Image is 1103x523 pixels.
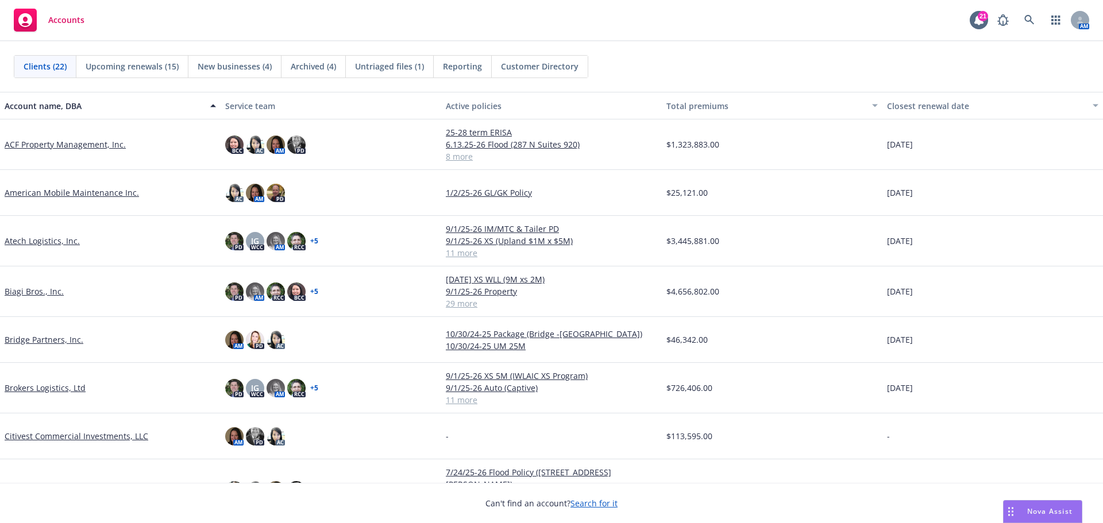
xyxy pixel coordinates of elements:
img: photo [225,379,244,397]
span: Upcoming renewals (15) [86,60,179,72]
img: photo [225,427,244,445]
span: [DATE] [887,285,913,297]
img: photo [225,282,244,301]
a: + 5 [310,238,318,245]
span: Accounts [48,16,84,25]
img: photo [287,232,306,250]
a: Accounts [9,4,89,36]
img: photo [225,135,244,154]
img: photo [246,427,264,445]
a: 9/1/25-26 XS 5M (IWLAIC XS Program) [446,370,657,382]
a: 9/1/25-26 Property [446,285,657,297]
span: $46,342.00 [666,334,708,346]
a: 6.13.25-26 Flood (287 N Suites 920) [446,138,657,150]
img: photo [246,282,264,301]
img: photo [267,427,285,445]
img: photo [267,331,285,349]
a: + 5 [310,288,318,295]
a: Report a Bug [992,9,1015,32]
span: [DATE] [887,382,913,394]
span: Customer Directory [501,60,579,72]
a: Brokers Logistics, Ltd [5,382,86,394]
a: 25-28 term ERISA [446,126,657,138]
img: photo [267,232,285,250]
img: photo [287,481,306,499]
div: Service team [225,100,437,112]
span: $4,656,802.00 [666,285,719,297]
img: photo [267,481,285,499]
span: Can't find an account? [485,497,618,509]
img: photo [246,135,264,154]
span: $726,406.00 [666,382,712,394]
span: Archived (4) [291,60,336,72]
a: [DATE] XS WLL (9M xs 2M) [446,273,657,285]
img: photo [225,232,244,250]
a: 11 more [446,247,657,259]
span: $113,595.00 [666,430,712,442]
div: Total premiums [666,100,865,112]
a: Switch app [1044,9,1067,32]
a: Bridge Partners, Inc. [5,334,83,346]
img: photo [267,184,285,202]
a: 8 more [446,150,657,162]
img: photo [225,481,244,499]
span: Clients (22) [24,60,67,72]
img: photo [287,282,306,301]
span: $1,323,883.00 [666,138,719,150]
img: photo [287,135,306,154]
span: [DATE] [887,138,913,150]
span: [DATE] [887,235,913,247]
img: photo [246,331,264,349]
img: photo [267,135,285,154]
a: 1/2/25-26 GL/GK Policy [446,187,657,199]
div: 21 [978,11,988,21]
span: - [887,430,890,442]
button: Active policies [441,92,662,119]
img: photo [287,379,306,397]
div: Active policies [446,100,657,112]
button: Total premiums [662,92,882,119]
div: Drag to move [1004,501,1018,522]
div: Account name, DBA [5,100,203,112]
img: photo [225,184,244,202]
a: 29 more [446,297,657,309]
span: $25,121.00 [666,187,708,199]
a: ACF Property Management, Inc. [5,138,126,150]
a: Atech Logistics, Inc. [5,235,80,247]
span: [DATE] [887,334,913,346]
a: Biagi Bros., Inc. [5,285,64,297]
a: 7/24/25-26 Flood Policy ([STREET_ADDRESS][PERSON_NAME]) [446,466,657,490]
a: 9/1/25-26 IM/MTC & Tailer PD [446,223,657,235]
img: photo [267,379,285,397]
span: JG [251,382,259,394]
span: - [446,430,449,442]
button: Service team [221,92,441,119]
a: Search for it [570,498,618,509]
span: [DATE] [887,187,913,199]
img: photo [246,184,264,202]
span: New businesses (4) [198,60,272,72]
button: Closest renewal date [882,92,1103,119]
img: photo [225,331,244,349]
img: photo [267,282,285,301]
a: 11 more [446,394,657,406]
span: $3,445,881.00 [666,235,719,247]
a: 9/1/25-26 Auto (Captive) [446,382,657,394]
img: photo [246,481,264,499]
span: Reporting [443,60,482,72]
span: Nova Assist [1027,506,1073,516]
a: Citivest Commercial Investments, LLC [5,430,148,442]
a: + 5 [310,385,318,392]
a: Search [1018,9,1041,32]
a: American Mobile Maintenance Inc. [5,187,139,199]
a: 9/1/25-26 XS (Upland $1M x $5M) [446,235,657,247]
a: 10/30/24-25 UM 25M [446,340,657,352]
div: Closest renewal date [887,100,1086,112]
span: Untriaged files (1) [355,60,424,72]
